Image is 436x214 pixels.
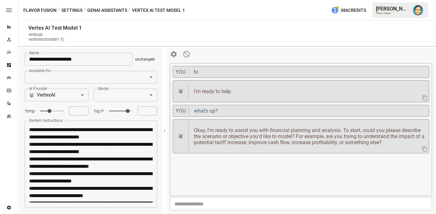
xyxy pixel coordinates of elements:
button: 386Credits [329,4,369,16]
div: Vertex AI Test Model 1 [28,25,82,31]
button: Flavor Fusion [23,6,57,14]
div: YOU [176,108,189,114]
div: YOU [176,69,189,75]
button: Dana Basken [409,1,427,19]
label: AI Provider [29,86,47,91]
label: Available For [29,68,51,73]
div: Top P [94,109,104,114]
button: Settings [61,6,82,14]
div: hi [194,69,426,75]
img: vertexai [178,134,183,139]
div: Temp [25,109,35,114]
span: 386 Credits [340,6,366,14]
div: / [84,6,86,14]
div: VertexAI [37,91,55,99]
img: vertexai [178,89,183,94]
p: Okay, I'm ready to assist you with financial planning and analysis. To start, could you please de... [194,127,426,145]
div: Flavor Fusion [376,12,409,15]
label: Model [98,86,109,91]
p: I'm ready to help [194,88,426,94]
img: vertexai [29,93,34,98]
label: System Instructions [29,118,63,123]
div: [PERSON_NAME] [376,6,409,12]
label: Name [29,50,39,55]
span: vertexai [28,32,42,37]
div: unchanged [134,54,157,65]
div: vertextestmodel1 [28,37,60,42]
div: / [58,6,60,14]
div: / [128,6,131,14]
img: Dana Basken [413,5,423,15]
div: what's up? [194,108,426,114]
button: GenAI Assistants [87,6,127,14]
